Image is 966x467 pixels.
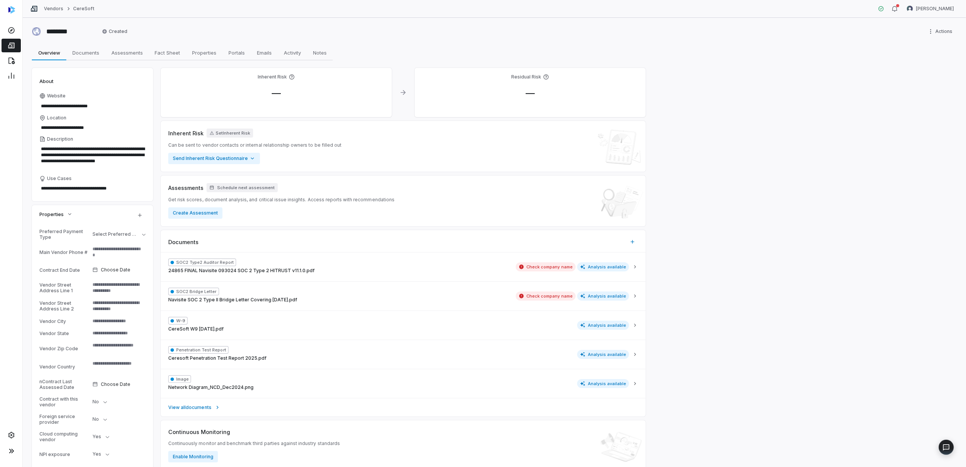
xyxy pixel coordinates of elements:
span: SOC2 Type2 Auditor Report [168,259,236,266]
button: Brian Anderson avatar[PERSON_NAME] [902,3,958,14]
span: Network Diagram_NCD_Dec2024.png [168,384,254,390]
span: Navisite SOC 2 Type II Bridge Letter Covering [DATE].pdf [168,297,297,303]
div: Contract with this vendor [39,396,89,407]
div: Vendor Zip Code [39,346,89,351]
a: Vendors [44,6,63,12]
h4: Residual Risk [512,74,542,80]
button: Create Assessment [168,207,222,219]
span: Portals [225,48,248,58]
div: NPI exposure [39,451,89,457]
button: Enable Monitoring [168,451,218,462]
span: Continuously monitor and benchmark third parties against industry standards [168,440,340,447]
div: Main Vendor Phone # [39,249,89,255]
button: Send Inherent Risk Questionnaire [168,153,260,164]
span: Analysis available [577,379,629,388]
span: Fact Sheet [152,48,183,58]
button: SetInherent Risk [207,129,253,138]
button: Properties [37,207,75,221]
input: Website [39,101,133,111]
textarea: Description [39,144,146,172]
span: Choose Date [101,267,130,273]
div: nContract Last Assessed Date [39,379,89,390]
div: Vendor Street Address Line 1 [39,282,89,293]
button: More actions [925,26,957,37]
img: svg%3e [8,6,15,14]
span: Activity [281,48,304,58]
button: Choose Date [89,376,149,392]
span: Analysis available [577,350,629,359]
a: View alldocuments [161,398,646,417]
span: W-9 [168,317,188,324]
span: Inherent Risk [168,129,204,137]
span: Analysis available [577,262,629,271]
span: SOC2 Bridge Letter [168,288,219,295]
span: Description [47,136,73,142]
span: Website [47,93,66,99]
span: — [266,88,287,99]
span: Properties [189,48,219,58]
button: Choose Date [89,262,149,278]
span: Assessments [108,48,146,58]
div: Vendor Country [39,364,89,370]
span: Can be sent to vendor contacts or internal relationship owners to be filled out [168,142,341,148]
span: CereSoft W9 [DATE].pdf [168,326,224,332]
div: Vendor Street Address Line 2 [39,300,89,312]
span: Choose Date [101,381,130,387]
span: Use Cases [47,176,72,182]
button: SOC2 Type2 Auditor Report24865 FINAL Navisite 093024 SOC 2 Type 2 HITRUST v11.1.0.pdfCheck compan... [161,252,646,281]
img: Brian Anderson avatar [907,6,913,12]
span: Schedule next assessment [217,185,275,191]
span: Assessments [168,184,204,192]
button: Schedule next assessment [207,183,278,192]
span: Check company name [516,291,576,301]
span: Notes [310,48,330,58]
div: Vendor City [39,318,89,324]
span: About [39,78,53,85]
button: ImageNetwork Diagram_NCD_Dec2024.pngAnalysis available [161,369,646,398]
span: Emails [254,48,275,58]
div: Vendor State [39,331,89,336]
a: CereSoft [73,6,94,12]
span: Get risk scores, document analysis, and critical issue insights. Access reports with recommendations [168,197,395,203]
span: Continuous Monitoring [168,428,230,436]
textarea: Use Cases [39,183,146,194]
span: Image [168,375,191,383]
span: Properties [39,211,64,218]
div: Contract End Date [39,267,89,273]
span: Ceresoft Penetration Test Report 2025.pdf [168,355,266,361]
span: Penetration Test Report [168,346,229,354]
span: Documents [168,238,199,246]
span: [PERSON_NAME] [916,6,954,12]
button: Penetration Test ReportCeresoft Penetration Test Report 2025.pdfAnalysis available [161,340,646,369]
span: Location [47,115,66,121]
div: Preferred Payment Type [39,229,89,240]
input: Location [39,122,146,133]
div: Foreign service provider [39,414,89,425]
div: Cloud computing vendor [39,431,89,442]
span: Documents [69,48,102,58]
button: W-9CereSoft W9 [DATE].pdfAnalysis available [161,310,646,340]
span: Overview [35,48,63,58]
span: Created [102,28,127,34]
span: View all documents [168,404,211,411]
span: — [520,88,541,99]
h4: Inherent Risk [258,74,287,80]
span: Analysis available [577,321,629,330]
span: 24865 FINAL Navisite 093024 SOC 2 Type 2 HITRUST v11.1.0.pdf [168,268,315,274]
button: SOC2 Bridge LetterNavisite SOC 2 Type II Bridge Letter Covering [DATE].pdfCheck company nameAnaly... [161,281,646,310]
span: Check company name [516,262,576,271]
span: Analysis available [577,291,629,301]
